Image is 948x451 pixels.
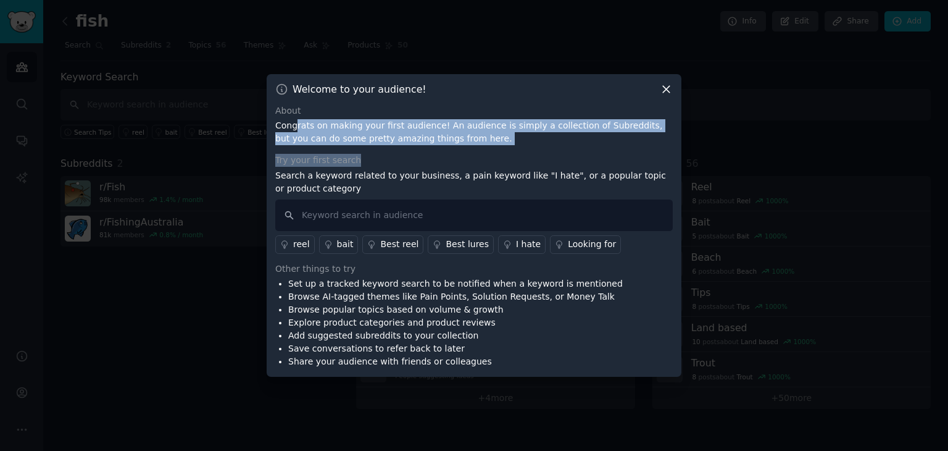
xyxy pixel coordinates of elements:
a: bait [319,235,359,254]
div: I hate [516,238,541,251]
div: Other things to try [275,263,673,276]
div: About [275,104,673,117]
a: Best lures [428,235,494,254]
input: Keyword search in audience [275,200,673,231]
li: Save conversations to refer back to later [288,342,623,355]
p: Congrats on making your first audience! An audience is simply a collection of Subreddits, but you... [275,119,673,145]
div: Best reel [380,238,418,251]
div: bait [337,238,354,251]
a: reel [275,235,315,254]
a: Looking for [550,235,621,254]
a: I hate [498,235,546,254]
a: Best reel [362,235,423,254]
li: Explore product categories and product reviews [288,316,623,329]
li: Set up a tracked keyword search to be notified when a keyword is mentioned [288,277,623,290]
div: Best lures [446,238,489,251]
h3: Welcome to your audience! [293,83,426,96]
p: Search a keyword related to your business, a pain keyword like "I hate", or a popular topic or pr... [275,169,673,195]
div: Looking for [568,238,616,251]
div: Try your first search [275,154,673,167]
li: Share your audience with friends or colleagues [288,355,623,368]
li: Add suggested subreddits to your collection [288,329,623,342]
li: Browse AI-tagged themes like Pain Points, Solution Requests, or Money Talk [288,290,623,303]
li: Browse popular topics based on volume & growth [288,303,623,316]
div: reel [293,238,310,251]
